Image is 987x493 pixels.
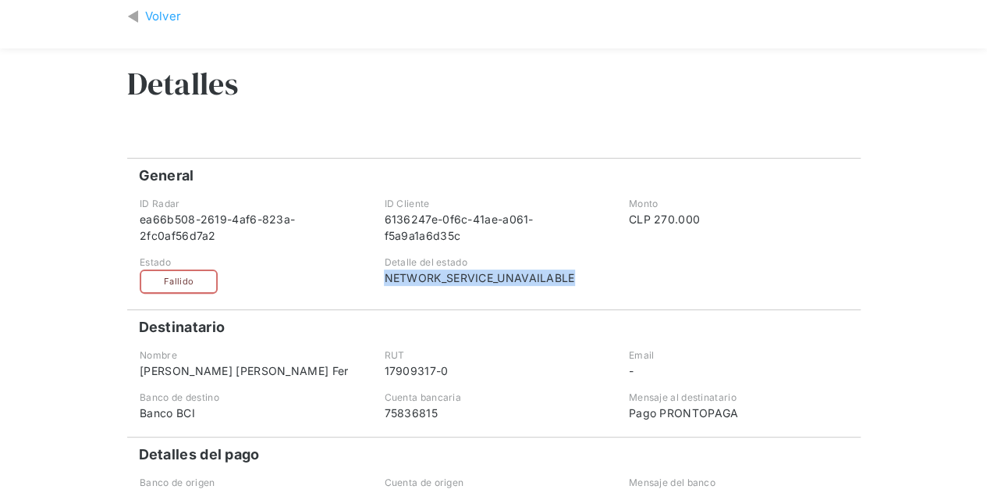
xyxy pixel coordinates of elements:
[629,391,847,405] div: Mensaje al destinatario
[145,8,182,26] div: Volver
[629,348,847,363] div: Email
[384,476,602,490] div: Cuenta de origen
[384,197,602,211] div: ID Cliente
[140,363,358,379] div: [PERSON_NAME] [PERSON_NAME] Fer
[140,211,358,244] div: ea66b508-2619-4af6-823a-2fc0af56d7a2
[384,391,602,405] div: Cuenta bancaria
[140,476,358,490] div: Banco de origen
[384,255,602,270] div: Detalle del estado
[140,255,358,270] div: Estado
[629,363,847,379] div: -
[384,363,602,379] div: 17909317-0
[629,197,847,211] div: Monto
[629,405,847,421] div: Pago PRONTOPAGA
[629,211,847,227] div: CLP 270.000
[140,348,358,363] div: Nombre
[384,405,602,421] div: 75836815
[140,405,358,421] div: Banco BCI
[629,476,847,490] div: Mensaje del banco
[127,8,182,26] a: Volver
[127,64,238,103] h3: Detalles
[140,270,218,294] div: Fallido
[140,391,358,405] div: Banco de destino
[139,318,225,337] h4: Destinatario
[384,211,602,244] div: 6136247e-0f6c-41ae-a061-f5a9a1a6d35c
[384,348,602,363] div: RUT
[140,197,358,211] div: ID Radar
[384,270,602,286] div: NETWORK_SERVICE_UNAVAILABLE
[139,166,194,185] h4: General
[139,445,260,464] h4: Detalles del pago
